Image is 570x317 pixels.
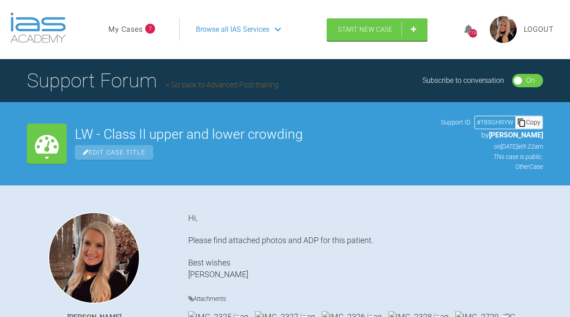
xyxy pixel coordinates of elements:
[166,81,279,89] a: Go back to Advanced Post-training
[441,129,543,141] p: by
[327,18,427,41] a: Start New Case
[75,128,433,141] h2: LW - Class II upper and lower crowding
[475,117,515,127] div: # T89GHRYW
[188,293,543,304] h4: Attachments
[441,162,543,171] p: Other Case
[524,24,554,35] a: Logout
[48,212,140,304] img: Emma Wall
[423,75,504,86] div: Subscribe to conversation
[75,145,153,160] span: Edit Case Title
[145,24,155,34] span: 7
[441,141,543,151] p: on [DATE] at 9:22am
[469,29,477,38] div: 1134
[108,24,143,35] a: My Cases
[441,152,543,162] p: This case is public.
[489,131,543,139] span: [PERSON_NAME]
[490,16,517,43] img: profile.png
[515,116,542,128] div: Copy
[10,13,66,43] img: logo-light.3e3ef733.png
[196,24,269,35] span: Browse all IAS Services
[441,117,471,127] span: Support ID
[27,65,279,96] h1: Support Forum
[338,26,393,34] span: Start New Case
[526,75,535,86] div: On
[188,212,543,280] div: Hi, Please find attached photos and ADP for this patient. Best wishes [PERSON_NAME]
